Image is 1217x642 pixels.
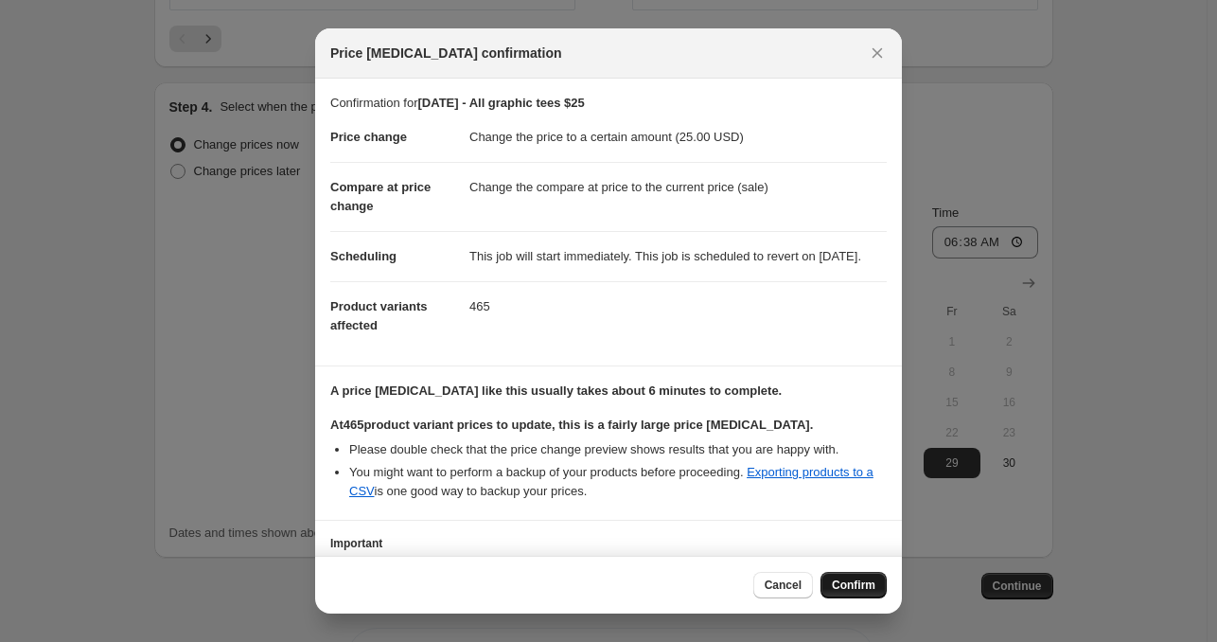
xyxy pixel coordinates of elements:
span: Compare at price change [330,180,431,213]
b: A price [MEDICAL_DATA] like this usually takes about 6 minutes to complete. [330,383,782,398]
dd: This job will start immediately. This job is scheduled to revert on [DATE]. [469,231,887,281]
button: Close [864,40,891,66]
a: Exporting products to a CSV [349,465,873,498]
b: At 465 product variant prices to update, this is a fairly large price [MEDICAL_DATA]. [330,418,813,432]
li: Please double check that the price change preview shows results that you are happy with. [349,440,887,459]
span: Scheduling [330,249,397,263]
button: Confirm [820,572,887,598]
span: Price [MEDICAL_DATA] confirmation [330,44,562,62]
span: Product variants affected [330,299,428,332]
p: Confirmation for [330,94,887,113]
dd: 465 [469,281,887,331]
span: Price change [330,130,407,144]
b: [DATE] - All graphic tees $25 [417,96,584,110]
dd: Change the compare at price to the current price (sale) [469,162,887,212]
dd: Change the price to a certain amount (25.00 USD) [469,113,887,162]
span: Cancel [765,578,802,593]
li: You might want to perform a backup of your products before proceeding. is one good way to backup ... [349,463,887,501]
span: Confirm [832,578,875,593]
button: Cancel [753,572,813,598]
h3: Important [330,536,887,551]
